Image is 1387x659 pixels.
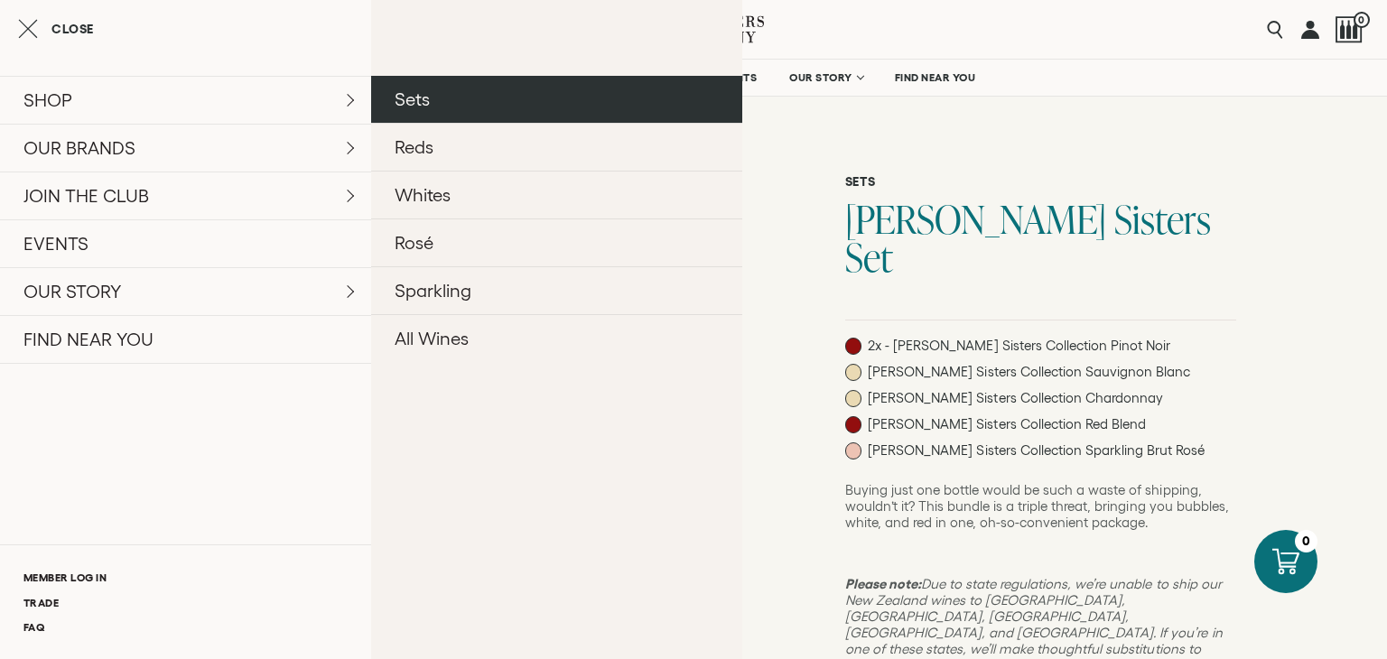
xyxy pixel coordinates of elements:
span: Close [51,23,94,35]
span: OUR STORY [789,71,852,84]
button: Close cart [18,18,94,40]
a: Sets [371,76,742,123]
a: Whites [371,171,742,218]
h1: [PERSON_NAME] Sisters Set [845,200,1236,276]
a: Sparkling [371,266,742,314]
span: [PERSON_NAME] Sisters Collection Sparkling Brut Rosé [868,442,1205,459]
a: Rosé [371,218,742,266]
a: FIND NEAR YOU [883,60,988,96]
div: 0 [1295,530,1317,552]
span: 2x - [PERSON_NAME] Sisters Collection Pinot Noir [868,338,1170,354]
span: [PERSON_NAME] Sisters Collection Red Blend [868,416,1146,432]
p: Buying just one bottle would be such a waste of shipping, wouldn’t it? This bundle is a triple th... [845,482,1236,531]
span: [PERSON_NAME] Sisters Collection Sauvignon Blanc [868,364,1190,380]
span: 0 [1354,12,1370,28]
a: Reds [371,123,742,171]
a: All Wines [371,314,742,362]
a: OUR STORY [777,60,874,96]
span: FIND NEAR YOU [895,71,976,84]
strong: Please note: [845,576,921,591]
h6: Sets [845,174,1236,190]
span: [PERSON_NAME] Sisters Collection Chardonnay [868,390,1163,406]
